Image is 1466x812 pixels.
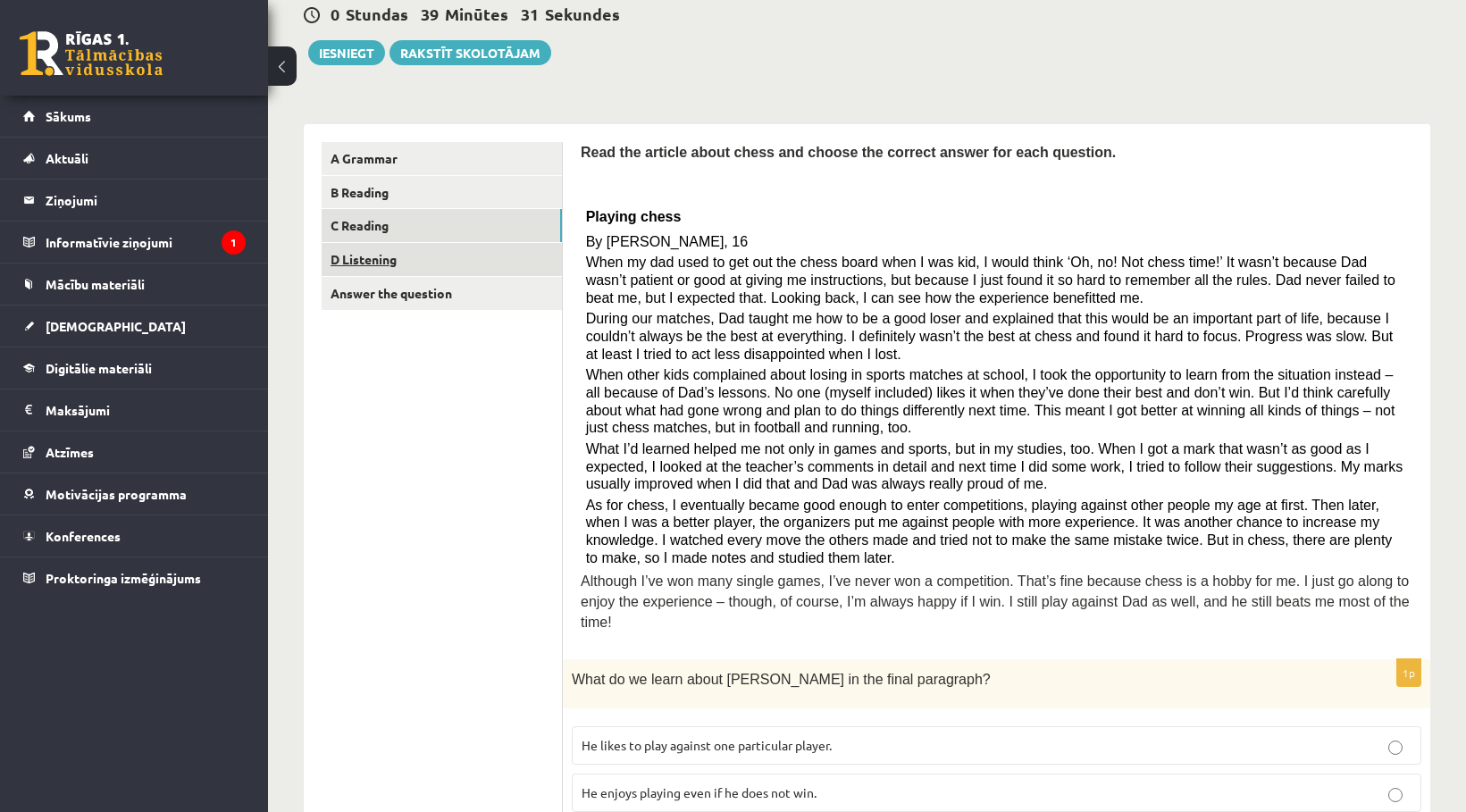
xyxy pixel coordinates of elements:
[331,4,339,24] span: 0
[586,367,1395,435] span: When other kids complained about losing in sports matches at school, I took the opportunity to le...
[586,498,1393,565] span: As for chess, I eventually became good enough to enter competitions, playing against other people...
[46,389,246,431] legend: Maksājumi
[46,570,201,586] span: Proktoringa izmēģinājums
[23,264,246,305] a: Mācību materiāli
[586,209,682,224] span: Playing chess
[23,515,246,557] a: Konferences
[586,311,1394,361] span: During our matches, Dad taught me how to be a good loser and explained that this would be an impo...
[322,176,562,209] a: B Reading
[23,347,246,389] a: Digitālie materiāli
[572,672,991,687] span: What do we learn about [PERSON_NAME] in the final paragraph?
[23,431,246,473] a: Atzīmes
[421,4,439,24] span: 39
[308,40,385,65] button: Iesniegt
[521,4,539,24] span: 31
[445,4,508,24] span: Minūtes
[322,209,562,242] a: C Reading
[1388,741,1403,755] input: He likes to play against one particular player.
[586,234,748,249] span: By [PERSON_NAME], 16
[23,138,246,179] a: Aktuāli
[545,4,620,24] span: Sekundes
[582,737,832,753] span: He likes to play against one particular player.
[1388,788,1403,802] input: He enjoys playing even if he does not win.
[586,441,1403,491] span: What I’d learned helped me not only in games and sports, but in my studies, too. When I got a mar...
[222,230,246,255] i: 1
[23,180,246,221] a: Ziņojumi
[390,40,551,65] a: Rakstīt skolotājam
[23,96,246,137] a: Sākums
[582,784,817,800] span: He enjoys playing even if he does not win.
[46,528,121,544] span: Konferences
[46,276,145,292] span: Mācību materiāli
[23,222,246,263] a: Informatīvie ziņojumi1
[46,444,94,460] span: Atzīmes
[23,389,246,431] a: Maksājumi
[46,360,152,376] span: Digitālie materiāli
[322,243,562,276] a: D Listening
[46,486,187,502] span: Motivācijas programma
[46,222,246,263] legend: Informatīvie ziņojumi
[586,255,1395,305] span: When my dad used to get out the chess board when I was kid, I would think ‘Oh, no! Not chess time...
[46,180,246,221] legend: Ziņojumi
[322,142,562,175] a: A Grammar
[46,150,88,166] span: Aktuāli
[581,145,1116,160] span: Read the article about chess and choose the correct answer for each question.
[581,573,1410,629] span: Although I’ve won many single games, I’ve never won a competition. That’s fine because chess is a...
[23,557,246,599] a: Proktoringa izmēģinājums
[322,277,562,310] a: Answer the question
[46,318,186,334] span: [DEMOGRAPHIC_DATA]
[23,306,246,347] a: [DEMOGRAPHIC_DATA]
[1396,658,1421,687] p: 1p
[346,4,408,24] span: Stundas
[20,31,163,76] a: Rīgas 1. Tālmācības vidusskola
[23,473,246,515] a: Motivācijas programma
[46,108,91,124] span: Sākums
